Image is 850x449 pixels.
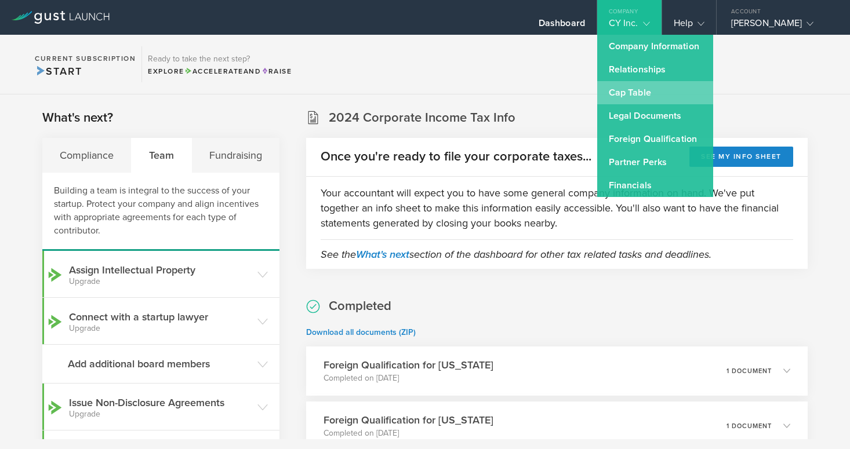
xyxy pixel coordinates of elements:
[674,17,704,35] div: Help
[35,55,136,62] h2: Current Subscription
[329,109,515,126] h2: 2024 Corporate Income Tax Info
[324,373,493,384] p: Completed on [DATE]
[69,262,252,286] h3: Assign Intellectual Property
[261,67,292,75] span: Raise
[148,55,292,63] h3: Ready to take the next step?
[727,368,772,374] p: 1 document
[727,423,772,429] p: 1 document
[689,147,793,167] button: See my info sheet
[321,248,711,261] em: See the section of the dashboard for other tax related tasks and deadlines.
[69,278,252,286] small: Upgrade
[731,17,830,35] div: [PERSON_NAME]
[35,65,82,78] span: Start
[69,309,252,333] h3: Connect with a startup lawyer
[324,428,493,439] p: Completed on [DATE]
[132,138,192,173] div: Team
[321,148,591,165] h2: Once you're ready to file your corporate taxes...
[69,324,252,333] small: Upgrade
[184,67,244,75] span: Accelerate
[324,413,493,428] h3: Foreign Qualification for [US_STATE]
[42,109,113,126] h2: What's next?
[321,185,793,231] p: Your accountant will expect you to have some general company information on hand. We've put toget...
[69,410,252,418] small: Upgrade
[42,173,279,251] div: Building a team is integral to the success of your startup. Protect your company and align incent...
[141,46,297,82] div: Ready to take the next step?ExploreAccelerateandRaise
[68,356,252,371] h3: Add additional board members
[356,248,409,261] a: What's next
[184,67,261,75] span: and
[148,66,292,76] div: Explore
[324,357,493,373] h3: Foreign Qualification for [US_STATE]
[192,138,279,173] div: Fundraising
[306,327,416,337] a: Download all documents (ZIP)
[69,395,252,418] h3: Issue Non-Disclosure Agreements
[329,298,391,315] h2: Completed
[539,17,585,35] div: Dashboard
[609,17,650,35] div: CY Inc.
[792,393,850,449] iframe: Chat Widget
[42,138,132,173] div: Compliance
